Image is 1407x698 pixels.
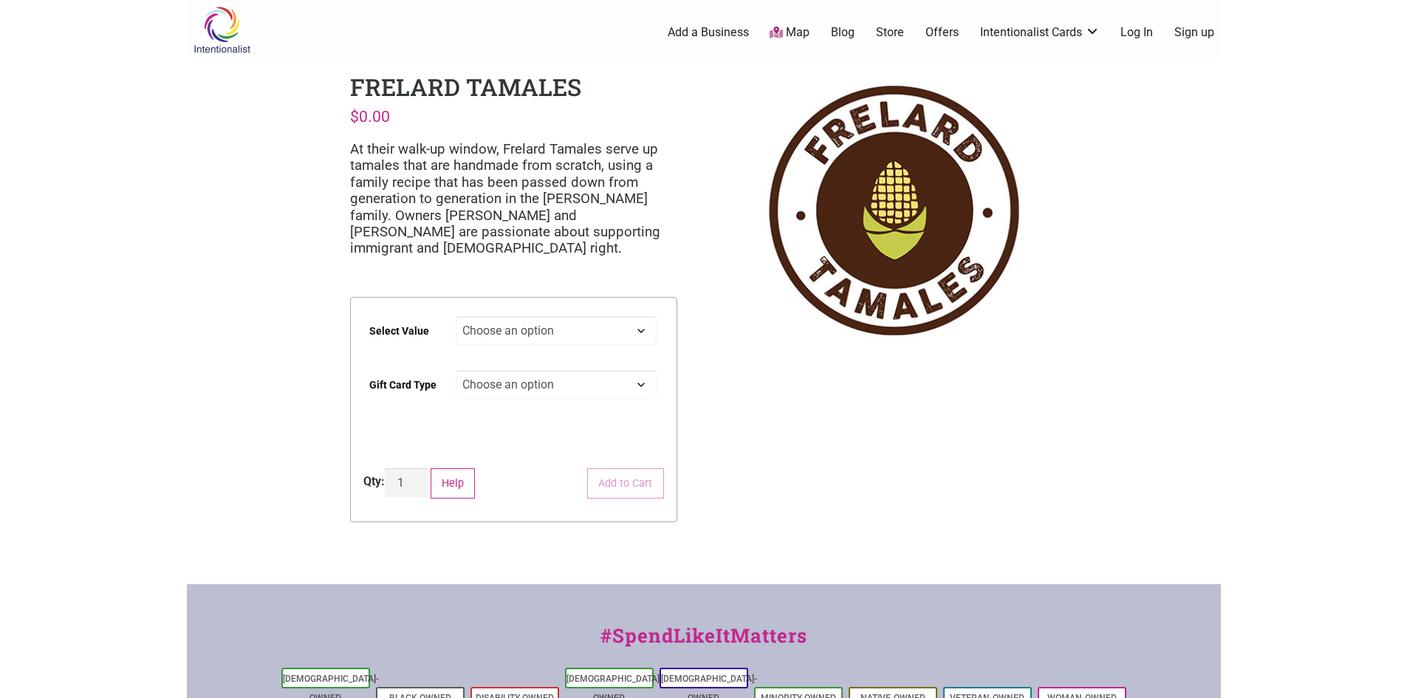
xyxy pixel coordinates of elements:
[187,621,1221,665] div: #SpendLikeItMatters
[668,24,749,41] a: Add a Business
[350,107,390,126] bdi: 0.00
[350,141,677,257] p: At their walk-up window, Frelard Tamales serve up tamales that are handmade from scratch, using a...
[730,71,1057,350] img: Frelard Tamales logo
[587,468,664,499] button: Add to Cart
[369,315,429,348] label: Select Value
[980,24,1100,41] a: Intentionalist Cards
[431,468,476,499] button: Help
[363,473,385,490] div: Qty:
[369,369,437,402] label: Gift Card Type
[1120,24,1153,41] a: Log In
[770,24,809,41] a: Map
[831,24,855,41] a: Blog
[350,71,581,103] h1: Frelard Tamales
[876,24,904,41] a: Store
[187,6,257,54] img: Intentionalist
[1174,24,1214,41] a: Sign up
[925,24,959,41] a: Offers
[385,468,428,497] input: Product quantity
[350,107,359,126] span: $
